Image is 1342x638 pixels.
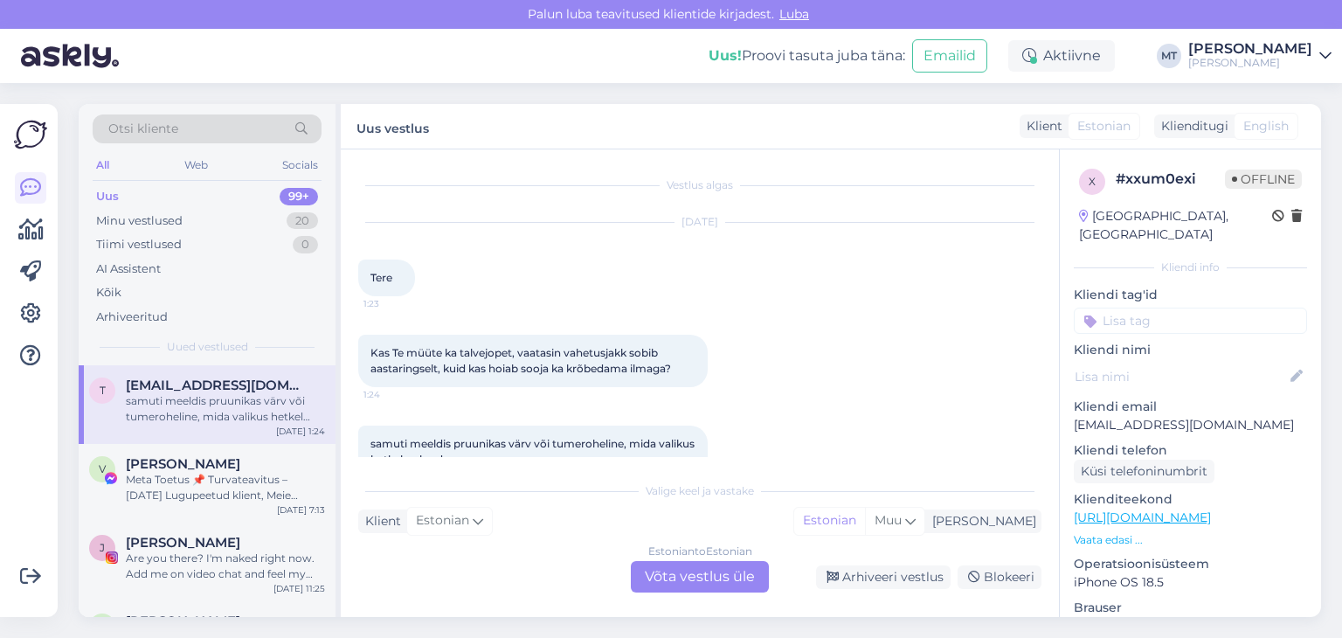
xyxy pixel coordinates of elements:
[96,284,121,302] div: Kõik
[126,472,325,503] div: Meta Toetus 📌 Turvateavitus – [DATE] Lugupeetud klient, Meie süsteem on registreerinud tegevusi, ...
[1079,207,1272,244] div: [GEOGRAPHIC_DATA], [GEOGRAPHIC_DATA]
[1074,573,1307,592] p: iPhone OS 18.5
[108,120,178,138] span: Otsi kliente
[370,346,671,375] span: Kas Te müüte ka talvejopet, vaatasin vahetusjakk sobib aastaringselt, kuid kas hoiab sooja ka krõ...
[1074,555,1307,573] p: Operatsioonisüsteem
[126,393,325,425] div: samuti meeldis pruunikas värv või tumeroheline, mida valikus hetkel polnud.
[96,309,168,326] div: Arhiveeritud
[1116,169,1225,190] div: # xxum0exi
[912,39,987,73] button: Emailid
[925,512,1036,531] div: [PERSON_NAME]
[358,512,401,531] div: Klient
[1074,460,1214,483] div: Küsi telefoninumbrit
[126,378,308,393] span: tirialex001@gmail.com
[279,154,322,177] div: Socials
[126,535,240,551] span: Janine
[1074,341,1307,359] p: Kliendi nimi
[287,212,318,230] div: 20
[96,212,183,230] div: Minu vestlused
[1074,532,1307,548] p: Vaata edasi ...
[875,512,902,528] span: Muu
[1077,117,1131,135] span: Estonian
[1074,441,1307,460] p: Kliendi telefon
[126,551,325,582] div: Are you there? I'm naked right now. Add me on video chat and feel my body. Message me on WhatsApp...
[99,462,106,475] span: V
[416,511,469,531] span: Estonian
[1157,44,1181,68] div: MT
[1188,42,1312,56] div: [PERSON_NAME]
[648,544,752,559] div: Estonian to Estonian
[93,154,113,177] div: All
[1074,398,1307,416] p: Kliendi email
[1225,170,1302,189] span: Offline
[167,339,248,355] span: Uued vestlused
[1074,286,1307,304] p: Kliendi tag'id
[709,47,742,64] b: Uus!
[363,297,429,310] span: 1:23
[358,177,1041,193] div: Vestlus algas
[1243,117,1289,135] span: English
[816,565,951,589] div: Arhiveeri vestlus
[958,565,1041,589] div: Blokeeri
[1074,490,1307,509] p: Klienditeekond
[370,437,697,466] span: samuti meeldis pruunikas värv või tumeroheline, mida valikus hetkel polnud.
[126,614,240,629] span: Reigo Ahven
[273,582,325,595] div: [DATE] 11:25
[1154,117,1228,135] div: Klienditugi
[1020,117,1062,135] div: Klient
[1089,175,1096,188] span: x
[358,214,1041,230] div: [DATE]
[1008,40,1115,72] div: Aktiivne
[96,260,161,278] div: AI Assistent
[96,188,119,205] div: Uus
[1075,367,1287,386] input: Lisa nimi
[276,425,325,438] div: [DATE] 1:24
[1074,416,1307,434] p: [EMAIL_ADDRESS][DOMAIN_NAME]
[100,541,105,554] span: J
[1074,260,1307,275] div: Kliendi info
[709,45,905,66] div: Proovi tasuta juba täna:
[100,384,106,397] span: t
[356,114,429,138] label: Uus vestlus
[1074,308,1307,334] input: Lisa tag
[794,508,865,534] div: Estonian
[96,236,182,253] div: Tiimi vestlused
[363,388,429,401] span: 1:24
[293,236,318,253] div: 0
[277,503,325,517] div: [DATE] 7:13
[1188,42,1332,70] a: [PERSON_NAME][PERSON_NAME]
[370,271,392,284] span: Tere
[14,118,47,151] img: Askly Logo
[181,154,211,177] div: Web
[631,561,769,593] div: Võta vestlus üle
[280,188,318,205] div: 99+
[774,6,814,22] span: Luba
[1074,599,1307,617] p: Brauser
[358,483,1041,499] div: Valige keel ja vastake
[1074,510,1211,525] a: [URL][DOMAIN_NAME]
[1188,56,1312,70] div: [PERSON_NAME]
[126,456,240,472] span: Viviana Marioly Cuellar Chilo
